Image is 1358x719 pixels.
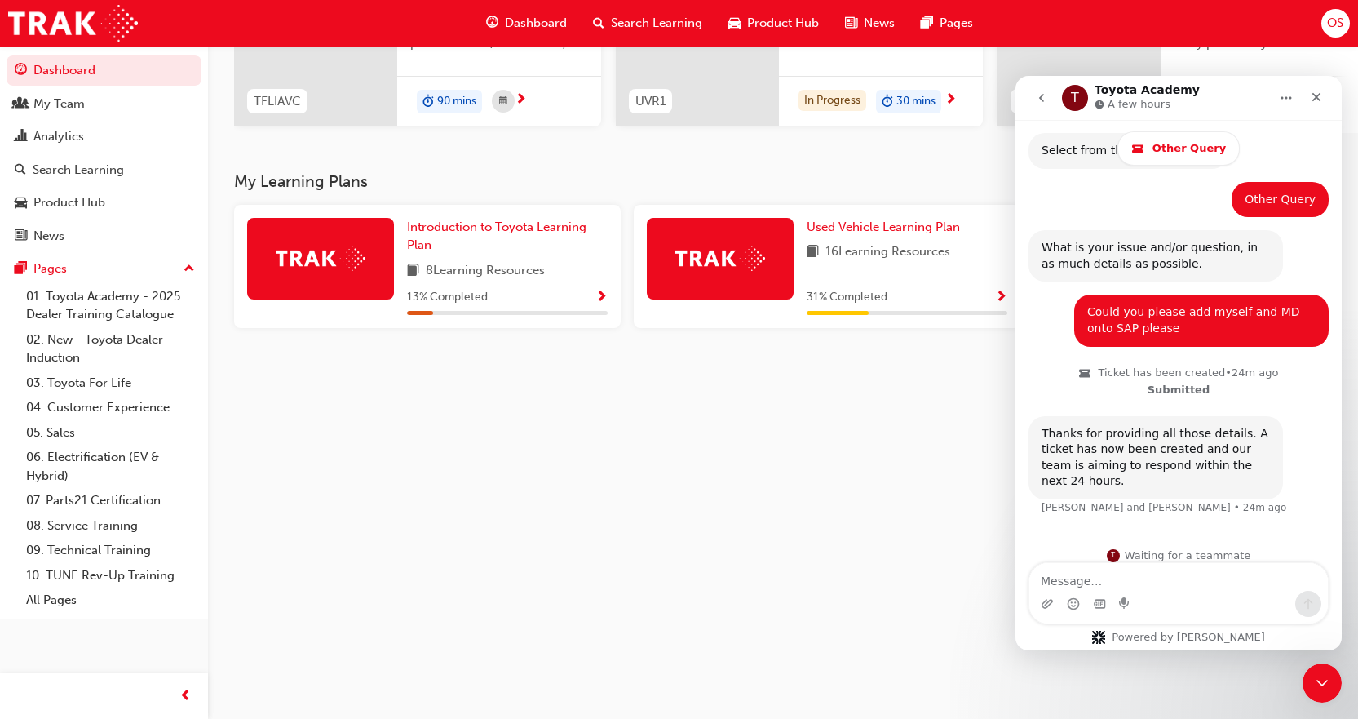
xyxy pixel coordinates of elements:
iframe: Intercom live chat [1303,664,1342,703]
a: Search Learning [7,155,201,185]
a: 10. TUNE Rev-Up Training [20,563,201,588]
a: 03. Toyota For Life [20,371,201,396]
a: Product Hub [7,188,201,218]
span: News [864,14,895,33]
a: My Team [7,89,201,119]
span: car-icon [15,196,27,211]
span: up-icon [184,259,195,280]
a: 01. Toyota Academy - 2025 Dealer Training Catalogue [20,284,201,327]
span: Introduction to Toyota Learning Plan [407,220,586,253]
div: My Team [33,95,85,113]
a: 06. Electrification (EV & Hybrid) [20,445,201,488]
span: Product Hub [747,14,819,33]
button: OS [1321,9,1350,38]
span: Dashboard [505,14,567,33]
span: 30 mins [896,92,936,111]
span: car-icon [728,13,741,33]
a: pages-iconPages [908,7,986,40]
span: calendar-icon [499,91,507,112]
a: All Pages [20,588,201,613]
a: Dashboard [7,55,201,86]
a: guage-iconDashboard [473,7,580,40]
span: pages-icon [921,13,933,33]
button: Show Progress [995,287,1007,308]
span: news-icon [845,13,857,33]
span: book-icon [407,261,419,282]
a: car-iconProduct Hub [715,7,832,40]
span: chart-icon [15,130,27,144]
a: 09. Technical Training [20,538,201,563]
span: search-icon [15,163,26,178]
span: search-icon [593,13,604,33]
span: book-icon [807,242,819,263]
div: Product Hub [33,193,105,212]
img: Trak [276,246,365,271]
span: next-icon [515,93,527,108]
iframe: Intercom live chat [1015,76,1342,650]
div: In Progress [798,90,866,112]
a: 08. Service Training [20,513,201,539]
a: news-iconNews [832,7,908,40]
span: 90 mins [437,92,476,111]
button: Pages [7,254,201,284]
a: Used Vehicle Learning Plan [807,218,967,237]
a: search-iconSearch Learning [580,7,715,40]
span: news-icon [15,229,27,244]
a: 05. Sales [20,420,201,446]
span: Search Learning [611,14,702,33]
a: Analytics [7,122,201,152]
span: OS [1327,14,1343,33]
span: UVR1 [635,92,666,111]
div: News [33,227,64,246]
span: Show Progress [595,291,608,305]
img: Trak [8,5,138,42]
span: guage-icon [486,13,498,33]
a: Introduction to Toyota Learning Plan [407,218,608,255]
div: Search Learning [33,161,124,180]
span: prev-icon [179,686,192,707]
span: 13 % Completed [407,288,488,307]
span: duration-icon [882,91,893,113]
span: 31 % Completed [807,288,887,307]
span: Show Progress [995,291,1007,305]
img: Trak [675,246,765,271]
a: 04. Customer Experience [20,395,201,420]
span: Pages [940,14,973,33]
span: 8 Learning Resources [426,261,545,282]
a: 07. Parts21 Certification [20,488,201,513]
span: next-icon [944,93,957,108]
div: Analytics [33,127,84,146]
span: people-icon [15,97,27,112]
span: duration-icon [422,91,434,113]
span: Used Vehicle Learning Plan [807,220,960,234]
